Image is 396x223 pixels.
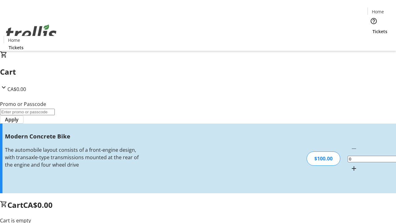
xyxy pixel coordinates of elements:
button: Increment by one [348,162,360,175]
span: Home [8,37,20,43]
img: Orient E2E Organization sM9wwj0Emm's Logo [4,18,59,49]
span: CA$0.00 [7,86,26,93]
span: Tickets [9,44,24,51]
span: Tickets [372,28,387,35]
button: Help [368,15,380,27]
a: Home [4,37,24,43]
a: Tickets [4,44,28,51]
span: CA$0.00 [23,200,53,210]
span: Apply [5,116,19,123]
div: The automobile layout consists of a front-engine design, with transaxle-type transmissions mounte... [5,146,140,168]
a: Tickets [368,28,392,35]
h3: Modern Concrete Bike [5,132,140,141]
div: $100.00 [307,151,340,166]
span: Home [372,8,384,15]
a: Home [368,8,388,15]
button: Cart [368,35,380,47]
